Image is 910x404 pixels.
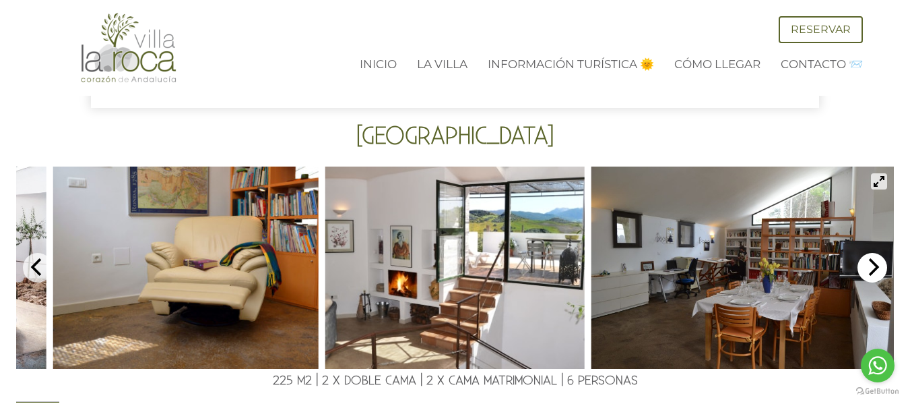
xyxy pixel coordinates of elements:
a: Reservar [779,16,863,43]
img: terrace with view of the mountains [325,167,585,369]
a: Go to GetButton.io website [856,387,899,395]
span: 2 x Doble Cama [322,373,416,388]
span: | [420,373,422,388]
button: View full-screen [871,173,887,190]
span: 225 m2 [273,373,312,388]
span: 6 personas [567,373,638,388]
span: | [316,373,318,388]
a: Go to whatsapp [861,349,895,382]
a: La Villa [417,57,467,71]
button: Next [857,253,887,283]
span: 2 x Cama Matrimonial [426,373,557,388]
a: Inicio [360,57,397,71]
a: Contacto 📨 [781,57,863,71]
a: Cómo Llegar [674,57,760,71]
img: Villa La Roca - Situada en un tranquilo pueblo blanco de Montecorto , a 20 minutos de la ciudad m... [78,12,179,84]
h2: [GEOGRAPHIC_DATA] [16,124,894,150]
a: Información Turística 🌞 [488,57,654,71]
button: Previous [23,253,53,283]
span: | [561,373,563,388]
img: dinning area with home office area in the background [591,167,895,369]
